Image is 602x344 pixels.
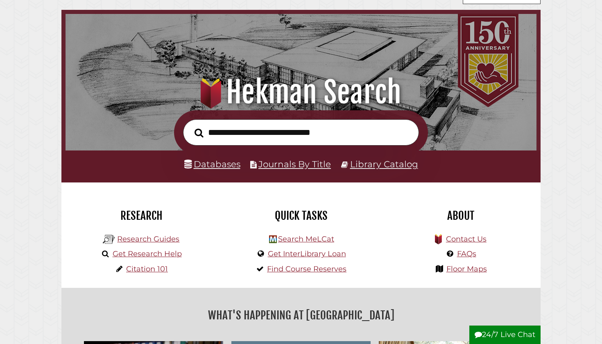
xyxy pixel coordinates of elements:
a: Get InterLibrary Loan [268,249,346,258]
a: Research Guides [117,235,179,244]
h2: About [387,209,534,223]
h2: Research [68,209,215,223]
h1: Hekman Search [75,74,527,110]
a: Databases [184,159,240,169]
a: Citation 101 [126,264,168,273]
a: FAQs [457,249,476,258]
a: Get Research Help [113,249,182,258]
img: Hekman Library Logo [269,235,277,243]
a: Journals By Title [258,159,331,169]
a: Library Catalog [350,159,418,169]
a: Search MeLCat [278,235,334,244]
a: Contact Us [446,235,487,244]
img: Hekman Library Logo [103,233,115,246]
i: Search [195,128,204,138]
a: Floor Maps [446,264,487,273]
h2: Quick Tasks [227,209,375,223]
h2: What's Happening at [GEOGRAPHIC_DATA] [68,306,534,325]
button: Search [190,126,208,140]
a: Find Course Reserves [267,264,346,273]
